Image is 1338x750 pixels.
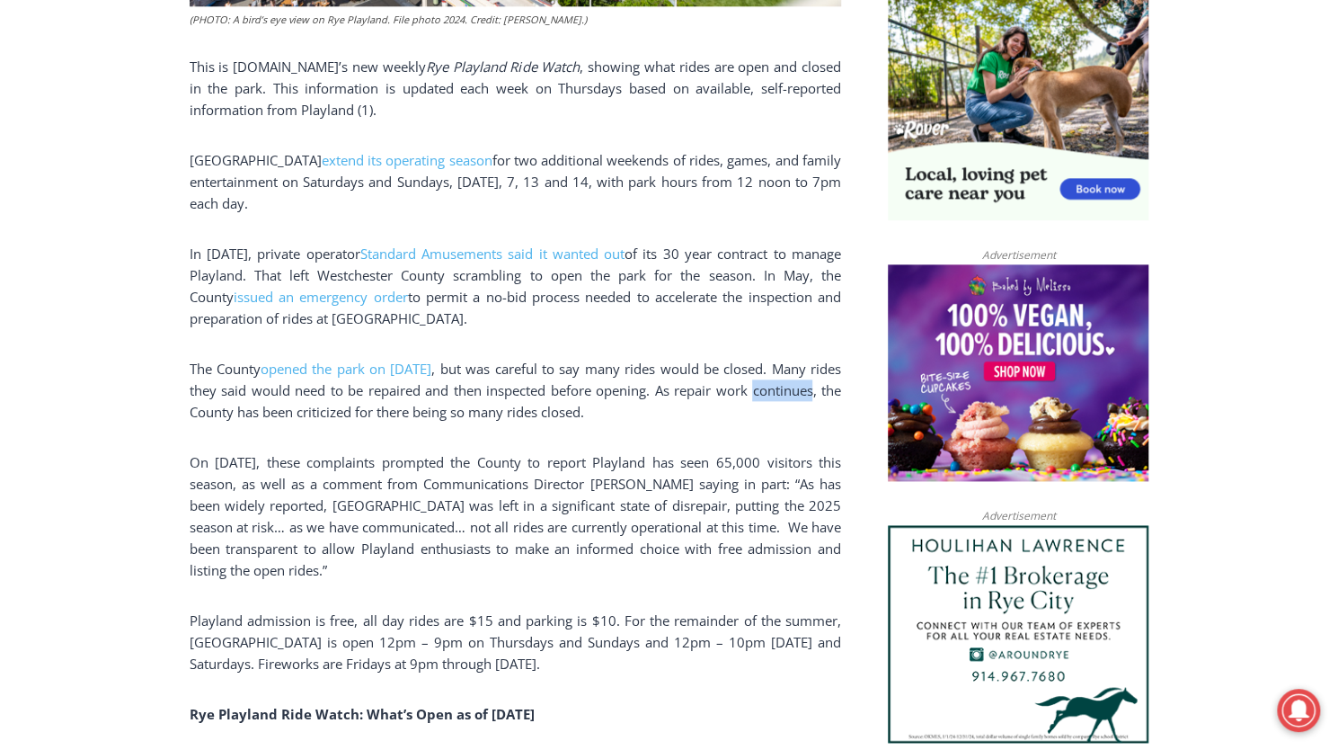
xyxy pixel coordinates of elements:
[426,58,580,76] span: Rye Playland Ride Watch
[190,245,841,306] span: of its 30 year contract to manage Playland. That left Westchester County scrambling to open the p...
[359,245,625,263] a: Standard Amusements said it wanted out
[261,360,432,378] a: opened the park on [DATE]
[190,58,426,76] span: This is [DOMAIN_NAME]’s new weekly
[190,360,841,421] span: , but was careful to say many rides would be closed. Many rides they said would need to be repair...
[190,612,841,673] span: Playland admission is free, all day rides are $15 and parking is $10. For the remainder of the su...
[190,705,535,723] strong: Rye Playland Ride Watch: What’s Open as of [DATE]
[190,453,841,579] span: On [DATE], these complaints prompted the County to report Playland has seen 65,000 visitors this ...
[234,288,408,306] a: issued an emergency order
[963,246,1073,263] span: Advertisement
[322,151,492,169] a: extend its operating season
[190,149,841,214] p: [GEOGRAPHIC_DATA] for two additional weekends of rides, games, and family entertainment on Saturd...
[432,174,871,224] a: Intern @ [DOMAIN_NAME]
[5,185,176,254] span: Open Tues. - Sun. [PHONE_NUMBER]
[190,288,841,327] span: to permit a no-bid process needed to accelerate the inspection and preparation of rides at [GEOGR...
[190,360,261,378] span: The County
[963,507,1073,524] span: Advertisement
[190,58,841,119] span: , showing what rides are open and closed in the park. This information is updated each week on Th...
[190,12,841,28] figcaption: (PHOTO: A bird’s eye view on Rye Playland. File photo 2024. Credit: [PERSON_NAME].)
[454,1,849,174] div: "We would have speakers with experience in local journalism speak to us about their experiences a...
[888,525,1148,743] img: Houlihan Lawrence The #1 Brokerage in Rye City
[184,112,255,215] div: Located at [STREET_ADDRESS][PERSON_NAME]
[1,181,181,224] a: Open Tues. - Sun. [PHONE_NUMBER]
[470,179,833,219] span: Intern @ [DOMAIN_NAME]
[888,264,1148,482] img: Baked by Melissa
[190,245,360,263] span: In [DATE], private operator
